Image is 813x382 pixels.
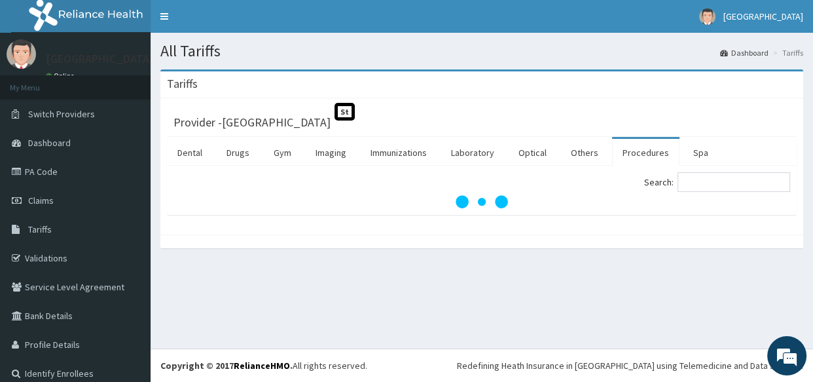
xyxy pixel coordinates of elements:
p: [GEOGRAPHIC_DATA] [46,53,154,65]
svg: audio-loading [456,176,508,228]
a: Spa [683,139,719,166]
img: User Image [7,39,36,69]
a: Optical [508,139,557,166]
span: [GEOGRAPHIC_DATA] [723,10,803,22]
li: Tariffs [770,47,803,58]
div: Redefining Heath Insurance in [GEOGRAPHIC_DATA] using Telemedicine and Data Science! [457,359,803,372]
span: St [334,103,355,121]
input: Search: [677,172,790,192]
a: Online [46,71,77,81]
span: Claims [28,195,54,206]
a: Immunizations [360,139,437,166]
a: Procedures [612,139,679,166]
a: Dashboard [720,47,768,58]
a: Laboratory [441,139,505,166]
span: Tariffs [28,223,52,235]
span: Dashboard [28,137,71,149]
a: Gym [263,139,302,166]
a: RelianceHMO [234,360,290,372]
h3: Provider - [GEOGRAPHIC_DATA] [173,117,331,128]
h3: Tariffs [167,78,198,90]
strong: Copyright © 2017 . [160,360,293,372]
label: Search: [644,172,790,192]
a: Imaging [305,139,357,166]
img: User Image [699,9,715,25]
a: Drugs [216,139,260,166]
footer: All rights reserved. [151,349,813,382]
span: Switch Providers [28,108,95,120]
a: Dental [167,139,213,166]
h1: All Tariffs [160,43,803,60]
a: Others [560,139,609,166]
